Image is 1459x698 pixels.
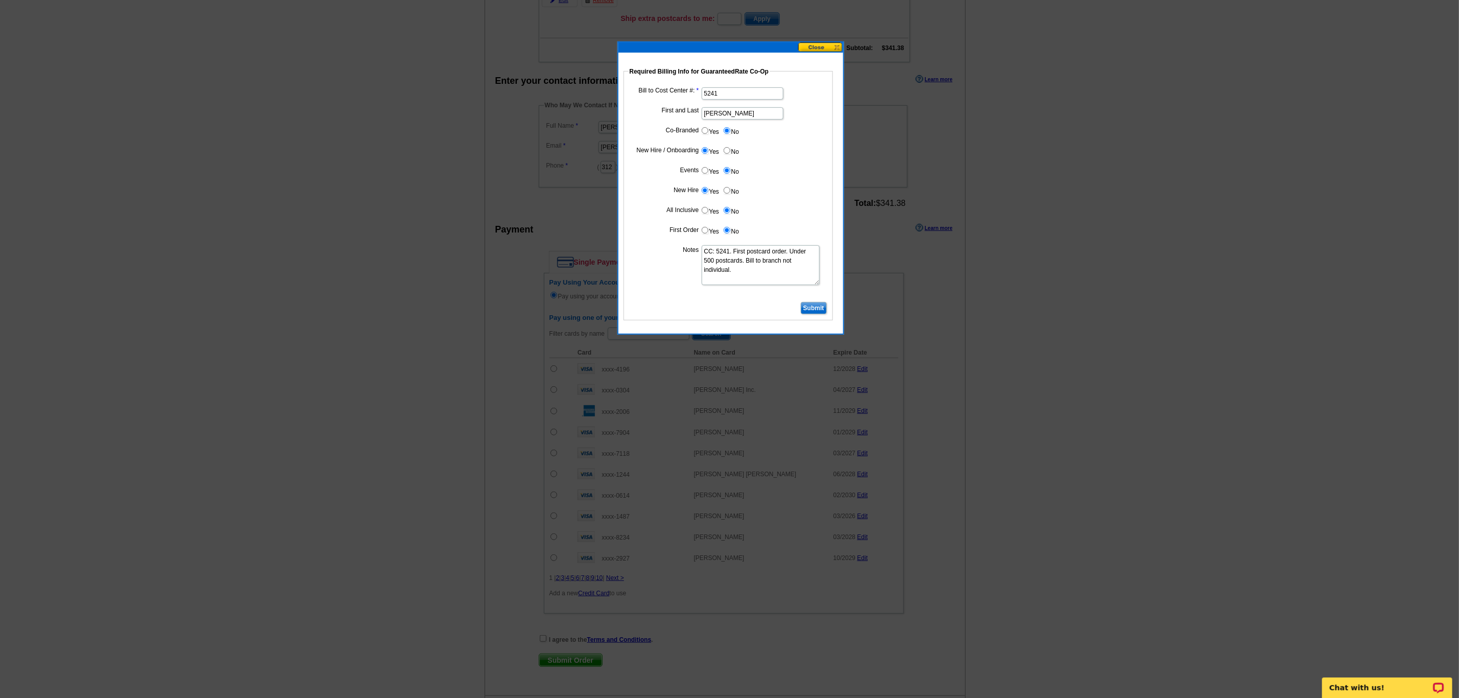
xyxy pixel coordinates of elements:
[701,165,720,176] label: Yes
[631,225,699,235] label: First Order
[724,227,730,234] input: No
[702,245,820,285] textarea: CC: 5241. First postcard order. Under 500 postcards. Bill to branch not individual.
[724,127,730,134] input: No
[724,167,730,174] input: No
[702,127,708,134] input: Yes
[701,125,720,136] label: Yes
[631,106,699,115] label: First and Last
[724,187,730,194] input: No
[723,125,739,136] label: No
[801,302,827,314] input: Submit
[1316,666,1459,698] iframe: LiveChat chat widget
[631,146,699,155] label: New Hire / Onboarding
[631,245,699,254] label: Notes
[701,184,720,196] label: Yes
[629,67,770,76] legend: Required Billing Info for GuaranteedRate Co-Op
[723,204,739,216] label: No
[702,187,708,194] input: Yes
[723,184,739,196] label: No
[701,145,720,156] label: Yes
[702,207,708,214] input: Yes
[631,185,699,195] label: New Hire
[724,147,730,154] input: No
[631,205,699,215] label: All Inclusive
[702,227,708,234] input: Yes
[631,126,699,135] label: Co-Branded
[701,224,720,236] label: Yes
[702,147,708,154] input: Yes
[723,224,739,236] label: No
[631,166,699,175] label: Events
[631,86,699,95] label: Bill to Cost Center #:
[724,207,730,214] input: No
[701,204,720,216] label: Yes
[702,167,708,174] input: Yes
[723,145,739,156] label: No
[723,165,739,176] label: No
